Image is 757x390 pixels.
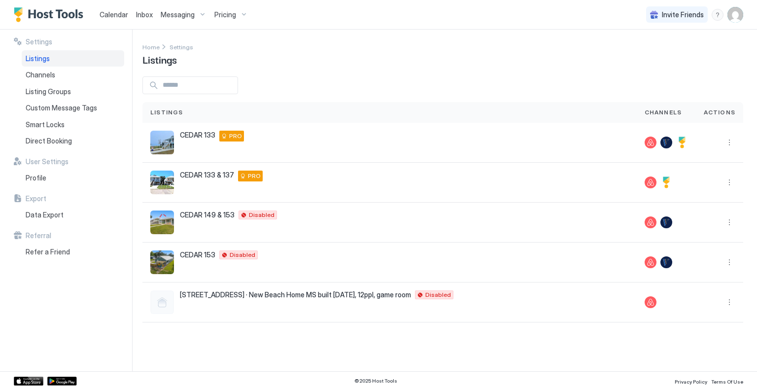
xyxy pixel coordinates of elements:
span: © 2025 Host Tools [354,378,397,384]
span: Calendar [100,10,128,19]
span: Inbox [136,10,153,19]
span: Settings [170,43,193,51]
span: Export [26,194,46,203]
span: Privacy Policy [675,379,707,385]
span: PRO [248,172,261,180]
a: Custom Message Tags [22,100,124,116]
a: Calendar [100,9,128,20]
span: Channels [26,71,55,79]
span: CEDAR 133 & 137 [180,171,234,179]
div: Breadcrumb [170,41,193,52]
a: Host Tools Logo [14,7,88,22]
a: Terms Of Use [711,376,743,386]
div: menu [723,216,735,228]
a: Direct Booking [22,133,124,149]
span: CEDAR 149 & 153 [180,211,235,219]
span: [STREET_ADDRESS] · New Beach Home MS built [DATE], 12ppl, game room [180,290,411,299]
div: listing image [150,211,174,234]
span: Actions [704,108,735,117]
span: Home [142,43,160,51]
span: Messaging [161,10,195,19]
span: User Settings [26,157,69,166]
span: Channels [645,108,682,117]
span: Settings [26,37,52,46]
button: More options [723,137,735,148]
span: CEDAR 153 [180,250,215,259]
span: Direct Booking [26,137,72,145]
a: Profile [22,170,124,186]
span: Refer a Friend [26,248,70,256]
span: Invite Friends [662,10,704,19]
a: Inbox [136,9,153,20]
a: Listing Groups [22,83,124,100]
span: Listings [150,108,183,117]
span: Referral [26,231,51,240]
a: Settings [170,41,193,52]
div: menu [723,256,735,268]
div: listing image [150,171,174,194]
a: Data Export [22,207,124,223]
a: Smart Locks [22,116,124,133]
span: Terms Of Use [711,379,743,385]
span: Data Export [26,211,64,219]
button: More options [723,296,735,308]
span: Listings [26,54,50,63]
div: Breadcrumb [142,41,160,52]
input: Input Field [159,77,238,94]
div: menu [723,177,735,188]
a: Privacy Policy [675,376,707,386]
div: User profile [727,7,743,23]
span: CEDAR 133 [180,131,215,140]
span: Listing Groups [26,87,71,96]
button: More options [723,177,735,188]
span: Pricing [214,10,236,19]
div: menu [723,137,735,148]
span: PRO [229,132,242,141]
button: More options [723,216,735,228]
a: Google Play Store [47,377,77,386]
a: Home [142,41,160,52]
div: listing image [150,250,174,274]
a: Channels [22,67,124,83]
a: Refer a Friend [22,244,124,260]
span: Listings [142,52,177,67]
span: Profile [26,174,46,182]
button: More options [723,256,735,268]
div: listing image [150,131,174,154]
div: menu [723,296,735,308]
div: menu [712,9,723,21]
span: Custom Message Tags [26,104,97,112]
a: App Store [14,377,43,386]
span: Smart Locks [26,120,65,129]
a: Listings [22,50,124,67]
